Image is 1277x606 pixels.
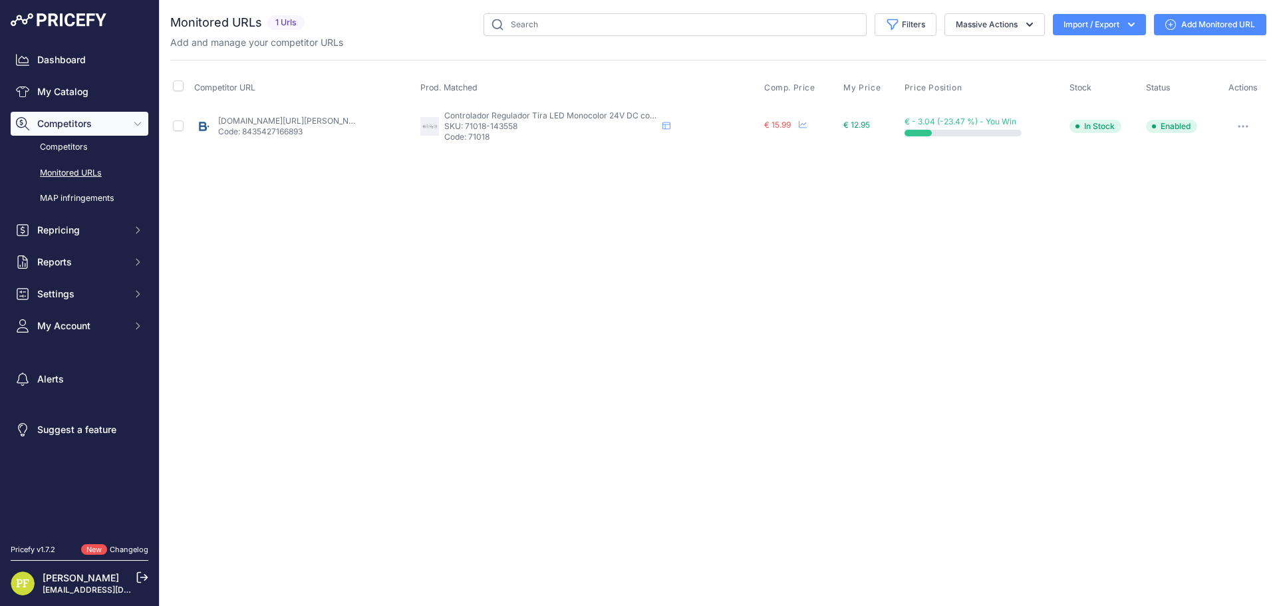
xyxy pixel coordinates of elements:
input: Search [484,13,867,36]
button: Repricing [11,218,148,242]
span: Repricing [37,224,124,237]
span: Price Position [905,82,962,93]
button: My Account [11,314,148,338]
a: MAP infringements [11,187,148,210]
a: Monitored URLs [11,162,148,185]
span: Comp. Price [764,82,815,93]
h2: Monitored URLs [170,13,262,32]
span: Status [1146,82,1171,92]
span: My Price [843,82,881,93]
span: Stock [1069,82,1091,92]
p: Add and manage your competitor URLs [170,36,343,49]
button: Comp. Price [764,82,818,93]
span: Controlador Regulador Tira LED Monocolor 24V DC compatible con Mando RF y Pulsador [444,110,780,120]
a: [EMAIL_ADDRESS][DOMAIN_NAME] [43,585,182,595]
span: € - 3.04 (-23.47 %) - You Win [905,116,1016,126]
button: Price Position [905,82,964,93]
button: My Price [843,82,883,93]
a: Add Monitored URL [1154,14,1266,35]
button: Reports [11,250,148,274]
a: Changelog [110,545,148,554]
span: Settings [37,287,124,301]
span: In Stock [1069,120,1121,133]
button: Competitors [11,112,148,136]
span: Competitor URL [194,82,255,92]
span: Competitors [37,117,124,130]
p: SKU: 71018-143558 [444,121,657,132]
a: Competitors [11,136,148,159]
p: Code: 8435427166893 [218,126,356,137]
div: Pricefy v1.7.2 [11,544,55,555]
button: Massive Actions [944,13,1045,36]
a: My Catalog [11,80,148,104]
img: Pricefy Logo [11,13,106,27]
span: Prod. Matched [420,82,478,92]
a: Alerts [11,367,148,391]
span: 1 Urls [267,15,305,31]
span: New [81,544,107,555]
a: [DOMAIN_NAME][URL][PERSON_NAME] [218,116,368,126]
span: Actions [1228,82,1258,92]
nav: Sidebar [11,48,148,528]
button: Settings [11,282,148,306]
a: Suggest a feature [11,418,148,442]
span: € 15.99 [764,120,791,130]
span: € 12.95 [843,120,870,130]
span: Enabled [1146,120,1197,133]
a: [PERSON_NAME] [43,572,119,583]
p: Code: 71018 [444,132,657,142]
span: Reports [37,255,124,269]
button: Filters [875,13,936,36]
button: Import / Export [1053,14,1146,35]
a: Dashboard [11,48,148,72]
span: My Account [37,319,124,333]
